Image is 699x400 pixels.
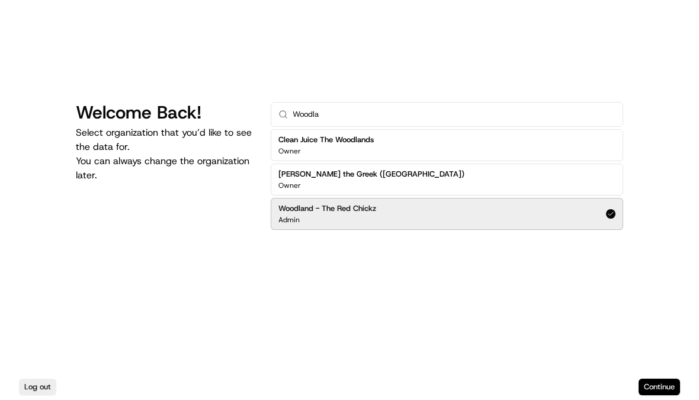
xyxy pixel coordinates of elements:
p: Admin [278,215,300,225]
h2: [PERSON_NAME] the Greek ([GEOGRAPHIC_DATA]) [278,169,464,180]
p: Select organization that you’d like to see the data for. You can always change the organization l... [76,126,252,183]
h2: Woodland - The Red Chickz [278,203,376,214]
button: Continue [639,379,680,395]
div: Suggestions [271,127,623,232]
input: Type to search... [293,103,615,126]
h2: Clean Juice The Woodlands [278,135,374,145]
h1: Welcome Back! [76,102,252,123]
button: Log out [19,379,56,395]
p: Owner [278,146,301,156]
p: Owner [278,181,301,190]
